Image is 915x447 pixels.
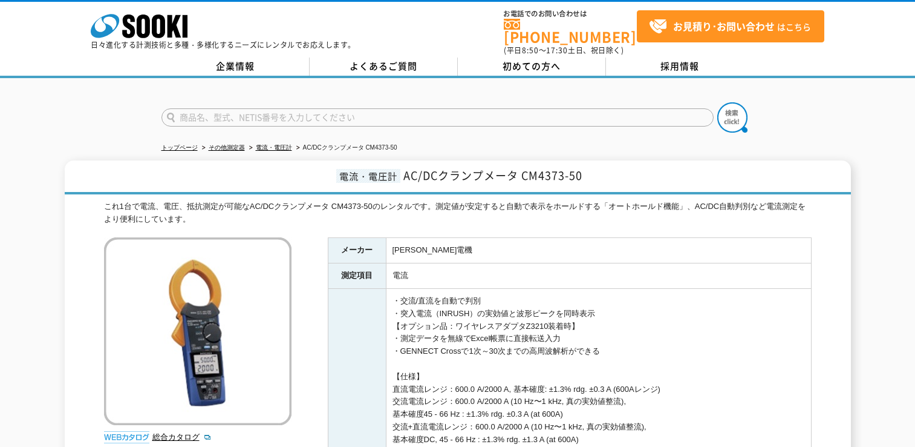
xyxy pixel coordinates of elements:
[606,58,754,76] a: 採用情報
[504,19,637,44] a: [PHONE_NUMBER]
[209,144,245,151] a: その他測定器
[161,108,714,127] input: 商品名、型式、NETIS番号を入力してください
[310,58,458,76] a: よくあるご質問
[336,169,400,183] span: 電流・電圧計
[673,19,775,33] strong: お見積り･お問い合わせ
[522,45,539,56] span: 8:50
[649,18,811,36] span: はこちら
[328,238,386,263] th: メーカー
[504,45,624,56] span: (平日 ～ 土日、祝日除く)
[458,58,606,76] a: 初めての方へ
[717,102,747,133] img: btn_search.png
[91,41,356,48] p: 日々進化する計測技術と多種・多様化するニーズにレンタルでお応えします。
[104,200,812,226] div: これ1台で電流、電圧、抵抗測定が可能なAC/DCクランプメータ CM4373-50のレンタルです。測定値が安定すると自動で表示をホールドする「オートホールド機能」、AC/DC自動判別など電流測定...
[546,45,568,56] span: 17:30
[386,238,811,263] td: [PERSON_NAME]電機
[161,144,198,151] a: トップページ
[104,431,149,443] img: webカタログ
[637,10,824,42] a: お見積り･お問い合わせはこちら
[328,263,386,289] th: 測定項目
[104,237,291,425] img: AC/DCクランプメータ CM4373-50
[403,167,582,184] span: AC/DCクランプメータ CM4373-50
[504,10,637,18] span: お電話でのお問い合わせは
[386,263,811,289] td: 電流
[256,144,292,151] a: 電流・電圧計
[294,142,397,154] li: AC/DCクランプメータ CM4373-50
[152,432,212,442] a: 総合カタログ
[161,58,310,76] a: 企業情報
[503,59,561,73] span: 初めての方へ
